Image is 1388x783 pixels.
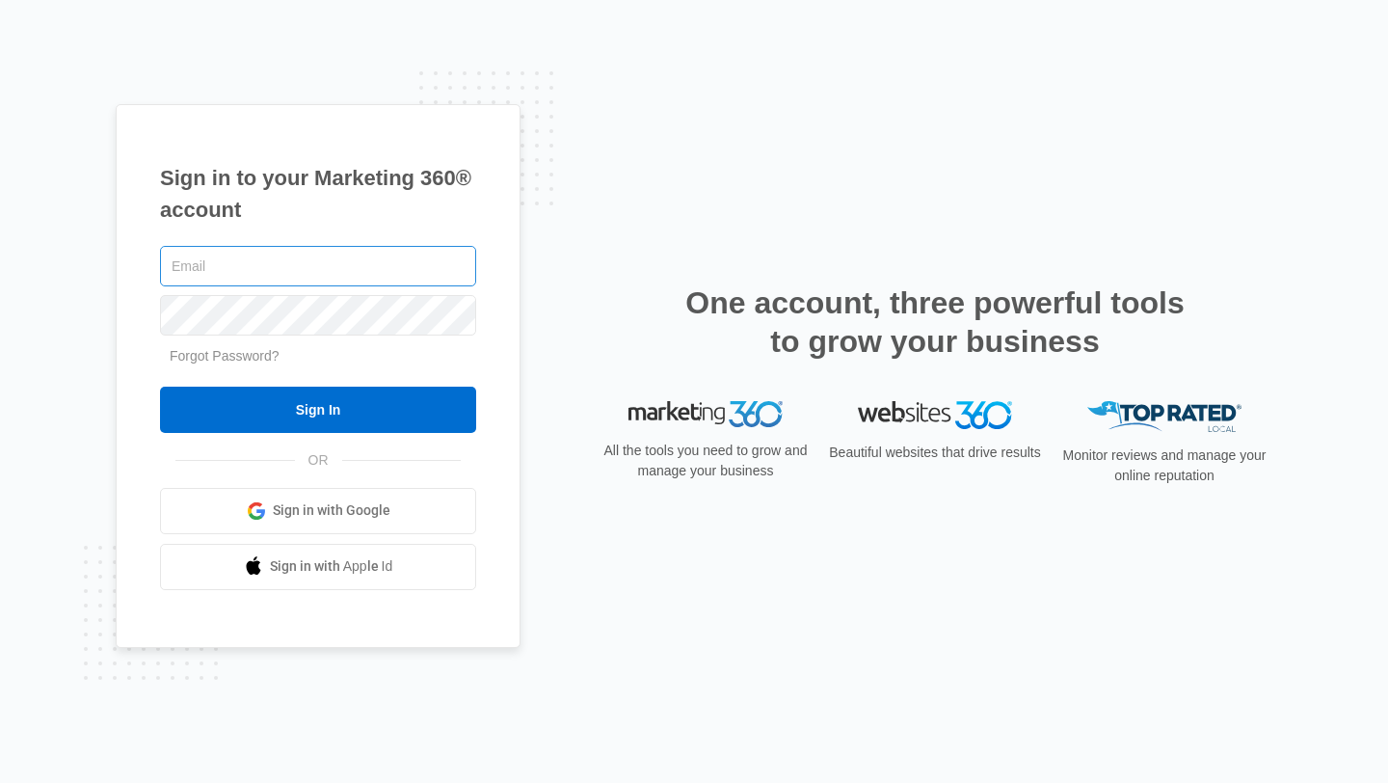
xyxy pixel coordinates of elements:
img: Top Rated Local [1087,401,1241,433]
h1: Sign in to your Marketing 360® account [160,162,476,226]
h2: One account, three powerful tools to grow your business [680,283,1190,361]
span: Sign in with Apple Id [270,556,393,577]
a: Sign in with Google [160,488,476,534]
img: Marketing 360 [628,401,783,428]
span: Sign in with Google [273,500,390,521]
p: Monitor reviews and manage your online reputation [1056,445,1272,486]
p: Beautiful websites that drive results [827,443,1043,463]
a: Sign in with Apple Id [160,544,476,590]
input: Sign In [160,387,476,433]
input: Email [160,246,476,286]
img: Websites 360 [858,401,1012,429]
a: Forgot Password? [170,348,280,364]
p: All the tools you need to grow and manage your business [598,441,814,481]
span: OR [295,450,342,471]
